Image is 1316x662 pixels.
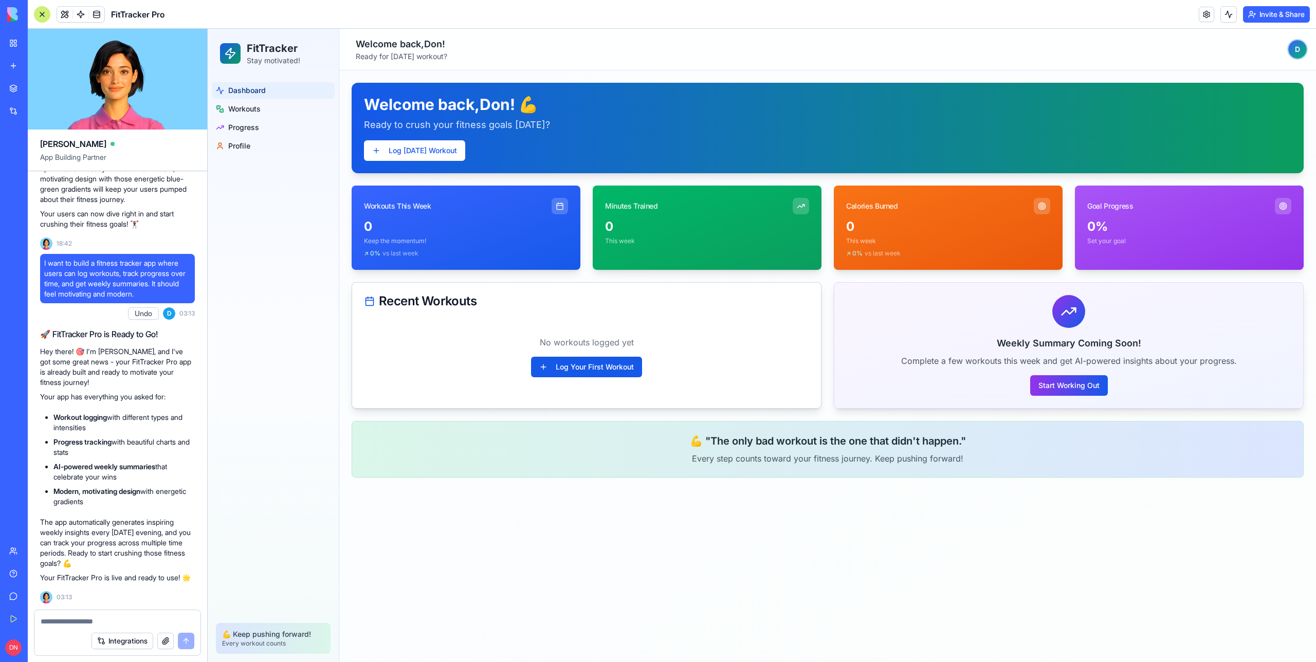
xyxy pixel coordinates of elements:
[40,152,195,171] span: App Building Partner
[148,23,240,33] p: Ready for [DATE] workout?
[638,190,843,206] div: 0
[40,591,52,603] img: Ella_00000_wcx2te.png
[21,94,51,104] span: Progress
[53,487,140,495] strong: Modern, motivating design
[175,220,211,229] span: vs last week
[53,486,195,507] li: with energetic gradients
[53,462,195,482] li: that celebrate your wins
[128,307,159,320] button: Undo
[53,437,112,446] strong: Progress tracking
[40,153,195,205] p: Perfect! ✨ Your app is now fully optimized and ready to rock! The modern, motivating design with ...
[53,437,195,457] li: with beautiful charts and stats
[156,172,224,182] div: Workouts This Week
[40,346,195,388] p: Hey there! 🎯 I'm [PERSON_NAME], and I've got some great news - your FitTracker Pro app is already...
[40,209,195,229] p: Your users can now dive right in and start crushing their fitness goals! 🏋️‍♀️
[657,220,693,229] span: vs last week
[39,27,93,37] p: Stay motivated!
[397,190,601,206] div: 0
[7,7,71,22] img: logo
[40,237,52,250] img: Ella_00000_wcx2te.png
[397,208,601,216] p: This week
[1081,11,1099,30] span: D
[4,72,127,88] a: Workouts
[157,405,1083,419] h3: 💪 "The only bad workout is the one that didn't happen."
[40,328,195,340] h2: 🚀 FitTracker Pro is Ready to Go!
[156,208,360,216] p: Keep the momentum!
[1080,10,1100,31] button: D
[4,53,127,70] a: Dashboard
[323,328,434,348] button: Log Your First Workout
[1243,6,1310,23] button: Invite & Share
[880,208,1084,216] p: Set your goal
[880,172,925,182] div: Goal Progress
[53,462,155,471] strong: AI-powered weekly summaries
[44,258,191,299] span: I want to build a fitness tracker app where users can log workouts, track progress over time, and...
[157,307,601,320] p: No workouts logged yet
[638,220,655,229] span: ↗ 0%
[880,190,1084,206] div: 0%
[179,309,195,318] span: 03:13
[21,112,43,122] span: Profile
[638,208,843,216] p: This week
[40,573,195,583] p: Your FitTracker Pro is live and ready to use! 🌟
[397,172,450,182] div: Minutes Trained
[639,326,1083,338] p: Complete a few workouts this week and get AI-powered insights about your progress.
[5,639,22,656] span: DN
[822,346,900,367] button: Start Working Out
[14,611,117,619] p: Every workout counts
[40,138,106,150] span: [PERSON_NAME]
[111,8,164,21] span: FitTracker Pro
[157,424,1083,436] p: Every step counts toward your fitness journey. Keep pushing forward!
[638,172,690,182] div: Calories Burned
[14,600,117,611] p: 💪 Keep pushing forward!
[40,517,195,568] p: The app automatically generates inspiring weekly insights every [DATE] evening, and you can track...
[92,633,153,649] button: Integrations
[4,90,127,107] a: Progress
[4,109,127,125] a: Profile
[53,413,107,421] strong: Workout logging
[57,240,72,248] span: 18:42
[156,89,1084,103] p: Ready to crush your fitness goals [DATE]?
[148,8,240,23] h2: Welcome back, Don !
[40,392,195,402] p: Your app has everything you asked for:
[53,412,195,433] li: with different types and intensities
[57,593,72,601] span: 03:13
[39,12,93,27] h1: FitTracker
[156,112,258,132] button: Log [DATE] Workout
[639,307,1083,322] h3: Weekly Summary Coming Soon!
[21,57,58,67] span: Dashboard
[171,266,269,279] span: Recent Workouts
[163,307,175,320] span: D
[156,66,1084,85] h1: Welcome back, Don ! 💪
[156,220,173,229] span: ↗ 0%
[21,75,53,85] span: Workouts
[156,190,360,206] div: 0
